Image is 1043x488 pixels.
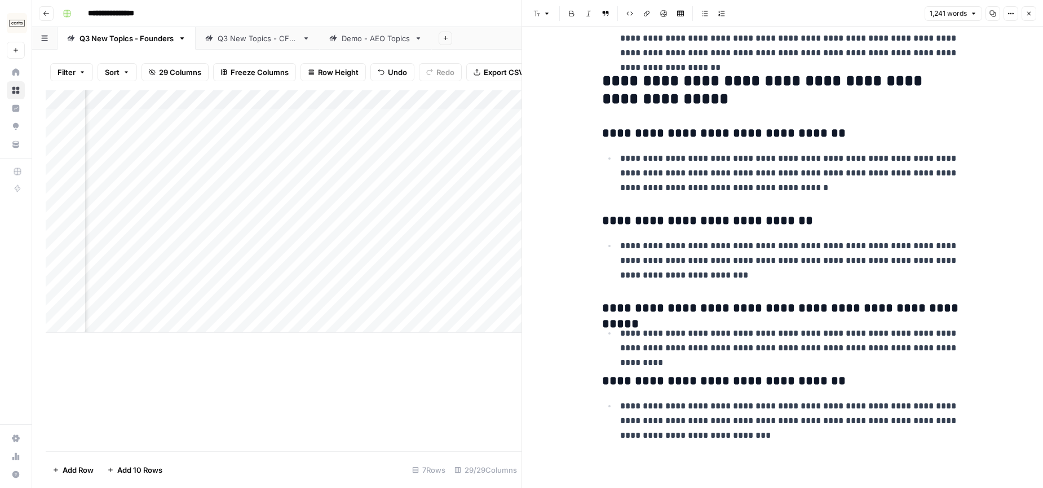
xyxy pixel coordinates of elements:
a: Q3 New Topics - Founders [58,27,196,50]
span: Add Row [63,464,94,476]
button: 29 Columns [142,63,209,81]
button: Row Height [300,63,366,81]
a: Q3 New Topics - CFOs [196,27,320,50]
a: Home [7,63,25,81]
div: Demo - AEO Topics [342,33,410,44]
span: Export CSV [484,67,524,78]
button: Undo [370,63,414,81]
button: Add Row [46,461,100,479]
button: Redo [419,63,462,81]
span: 1,241 words [930,8,967,19]
span: Row Height [318,67,359,78]
span: 29 Columns [159,67,201,78]
button: Sort [98,63,137,81]
button: Filter [50,63,93,81]
a: Opportunities [7,117,25,135]
a: Usage [7,447,25,465]
span: Freeze Columns [231,67,289,78]
button: Freeze Columns [213,63,296,81]
button: 1,241 words [925,6,982,21]
div: Q3 New Topics - CFOs [218,33,298,44]
img: Carta Logo [7,13,27,33]
a: Your Data [7,135,25,153]
a: Insights [7,99,25,117]
span: Redo [436,67,454,78]
span: Add 10 Rows [117,464,162,476]
span: Undo [388,67,407,78]
button: Export CSV [466,63,531,81]
span: Sort [105,67,120,78]
a: Browse [7,81,25,99]
div: Q3 New Topics - Founders [79,33,174,44]
a: Settings [7,429,25,447]
button: Add 10 Rows [100,461,169,479]
button: Workspace: Carta [7,9,25,37]
button: Help + Support [7,465,25,483]
div: 29/29 Columns [450,461,521,479]
span: Filter [58,67,76,78]
a: Demo - AEO Topics [320,27,432,50]
div: 7 Rows [408,461,450,479]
